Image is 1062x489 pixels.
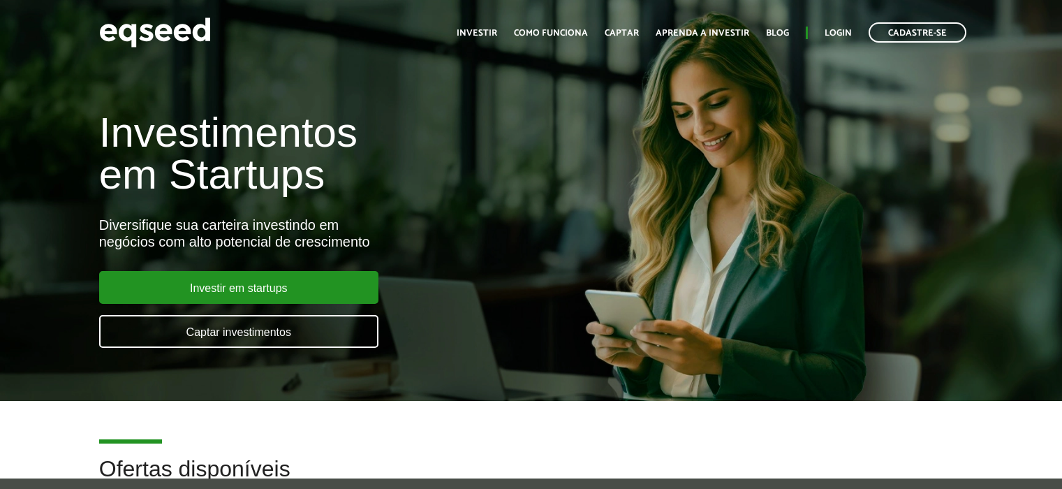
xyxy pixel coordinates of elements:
[605,29,639,38] a: Captar
[869,22,966,43] a: Cadastre-se
[99,217,610,250] div: Diversifique sua carteira investindo em negócios com alto potencial de crescimento
[99,14,211,51] img: EqSeed
[656,29,749,38] a: Aprenda a investir
[825,29,852,38] a: Login
[99,315,378,348] a: Captar investimentos
[766,29,789,38] a: Blog
[99,271,378,304] a: Investir em startups
[514,29,588,38] a: Como funciona
[457,29,497,38] a: Investir
[99,112,610,196] h1: Investimentos em Startups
